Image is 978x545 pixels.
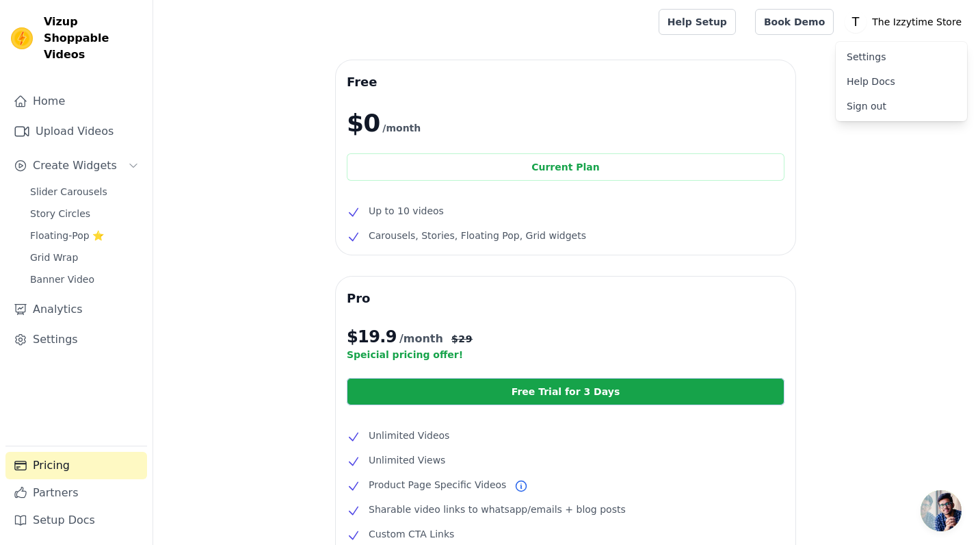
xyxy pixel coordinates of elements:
[382,120,421,136] span: /month
[399,331,443,347] span: /month
[5,152,147,179] button: Create Widgets
[755,9,834,35] a: Book Demo
[347,326,397,348] span: $ 19.9
[30,251,78,264] span: Grid Wrap
[5,296,147,323] a: Analytics
[867,10,967,34] p: The Izzytime Store
[22,248,147,267] a: Grid Wrap
[921,490,962,531] div: Open chat
[30,272,94,286] span: Banner Video
[5,118,147,145] a: Upload Videos
[347,71,784,93] h3: Free
[369,452,445,468] span: Unlimited Views
[347,110,380,137] span: $0
[44,14,142,63] span: Vizup Shoppable Videos
[347,153,784,181] div: Current Plan
[22,204,147,223] a: Story Circles
[22,226,147,245] a: Floating-Pop ⭐
[845,10,967,34] button: T The Izzytime Store
[30,229,104,242] span: Floating-Pop ⭐
[5,479,147,507] a: Partners
[22,270,147,289] a: Banner Video
[659,9,736,35] a: Help Setup
[451,332,473,346] span: $ 29
[836,42,967,121] div: T The Izzytime Store
[5,507,147,534] a: Setup Docs
[369,227,586,244] span: Carousels, Stories, Floating Pop, Grid widgets
[5,326,147,353] a: Settings
[851,15,860,29] text: T
[369,477,506,493] span: Product Page Specific Videos
[22,182,147,201] a: Slider Carousels
[836,94,967,118] a: Sign out
[33,157,117,174] span: Create Widgets
[30,207,90,220] span: Story Circles
[11,27,33,49] img: Vizup
[347,288,784,309] h3: Pro
[347,348,784,362] p: Speicial pricing offer!
[369,501,626,518] span: Sharable video links to whatsapp/emails + blog posts
[836,69,967,94] a: Help Docs
[836,45,967,69] a: Settings
[369,203,444,219] span: Up to 10 videos
[369,427,449,444] span: Unlimited Videos
[5,88,147,115] a: Home
[347,526,784,542] li: Custom CTA Links
[347,378,784,405] a: Free Trial for 3 Days
[30,185,107,199] span: Slider Carousels
[5,452,147,479] a: Pricing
